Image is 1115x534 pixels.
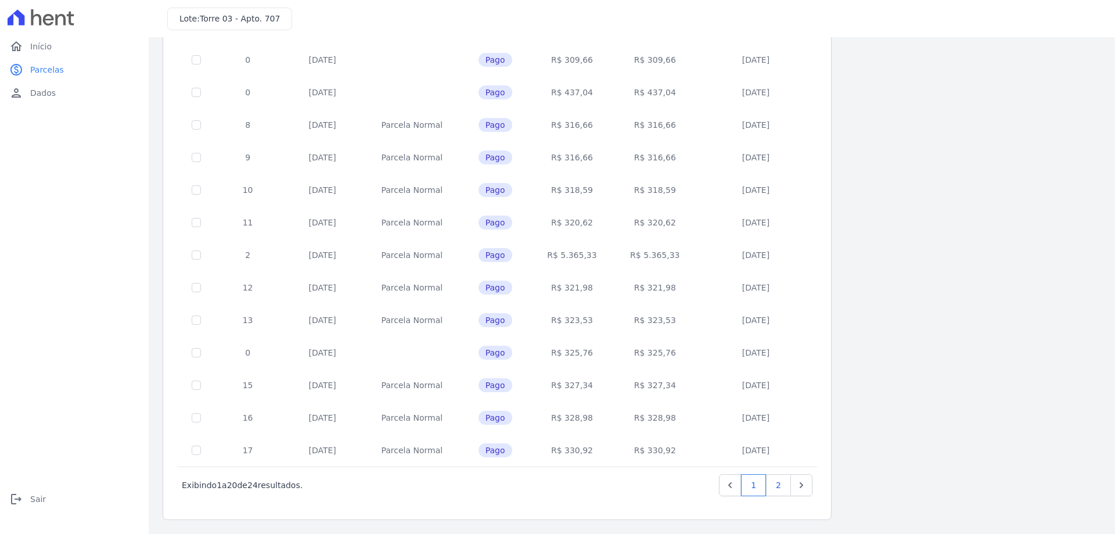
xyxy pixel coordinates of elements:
td: 9 [215,141,280,174]
input: Só é possível selecionar pagamentos em aberto [192,413,201,422]
td: [DATE] [280,239,364,271]
td: 8 [215,109,280,141]
input: Só é possível selecionar pagamentos em aberto [192,55,201,64]
i: person [9,86,23,100]
td: R$ 316,66 [613,109,696,141]
td: R$ 325,76 [613,336,696,369]
td: 13 [215,304,280,336]
p: Exibindo a de resultados. [182,479,303,491]
td: [DATE] [696,369,815,402]
input: Só é possível selecionar pagamentos em aberto [192,250,201,260]
span: Torre 03 - Apto. 707 [200,14,280,23]
span: 24 [247,481,258,490]
td: [DATE] [280,76,364,109]
i: logout [9,492,23,506]
td: [DATE] [280,369,364,402]
td: Parcela Normal [364,206,460,239]
input: Só é possível selecionar pagamentos em aberto [192,446,201,455]
td: 12 [215,271,280,304]
td: 11 [215,206,280,239]
td: [DATE] [280,434,364,467]
span: Pago [479,53,512,67]
input: Só é possível selecionar pagamentos em aberto [192,381,201,390]
td: [DATE] [696,141,815,174]
td: R$ 318,59 [613,174,696,206]
td: R$ 327,34 [531,369,614,402]
td: R$ 316,66 [531,141,614,174]
td: [DATE] [696,402,815,434]
span: Pago [479,378,512,392]
td: [DATE] [280,402,364,434]
a: paidParcelas [5,58,144,81]
span: Parcelas [30,64,64,76]
td: Parcela Normal [364,174,460,206]
span: Pago [479,183,512,197]
td: Parcela Normal [364,109,460,141]
td: [DATE] [696,434,815,467]
td: R$ 5.365,33 [531,239,614,271]
td: [DATE] [696,109,815,141]
td: [DATE] [280,109,364,141]
td: R$ 321,98 [613,271,696,304]
td: 0 [215,76,280,109]
td: [DATE] [696,271,815,304]
input: Só é possível selecionar pagamentos em aberto [192,88,201,97]
td: R$ 316,66 [531,109,614,141]
td: [DATE] [280,271,364,304]
td: [DATE] [280,304,364,336]
td: 16 [215,402,280,434]
i: paid [9,63,23,77]
span: Pago [479,313,512,327]
span: Pago [479,346,512,360]
td: Parcela Normal [364,239,460,271]
span: Pago [479,118,512,132]
input: Só é possível selecionar pagamentos em aberto [192,316,201,325]
span: Dados [30,87,56,99]
td: R$ 309,66 [613,44,696,76]
input: Só é possível selecionar pagamentos em aberto [192,283,201,292]
input: Só é possível selecionar pagamentos em aberto [192,348,201,357]
td: 0 [215,44,280,76]
td: Parcela Normal [364,141,460,174]
span: Pago [479,411,512,425]
td: R$ 437,04 [531,76,614,109]
td: 2 [215,239,280,271]
td: R$ 323,53 [531,304,614,336]
td: [DATE] [280,206,364,239]
td: R$ 320,62 [531,206,614,239]
td: Parcela Normal [364,402,460,434]
input: Só é possível selecionar pagamentos em aberto [192,120,201,130]
td: R$ 437,04 [613,76,696,109]
td: R$ 323,53 [613,304,696,336]
td: Parcela Normal [364,369,460,402]
input: Só é possível selecionar pagamentos em aberto [192,185,201,195]
td: Parcela Normal [364,434,460,467]
h3: Lote: [179,13,280,25]
span: Sair [30,493,46,505]
span: Pago [479,443,512,457]
td: R$ 316,66 [613,141,696,174]
a: 2 [766,474,791,496]
td: Parcela Normal [364,271,460,304]
span: Pago [479,150,512,164]
td: Parcela Normal [364,304,460,336]
input: Só é possível selecionar pagamentos em aberto [192,153,201,162]
td: R$ 327,34 [613,369,696,402]
a: Next [790,474,812,496]
input: Só é possível selecionar pagamentos em aberto [192,218,201,227]
td: [DATE] [696,174,815,206]
a: logoutSair [5,488,144,511]
td: [DATE] [696,239,815,271]
td: [DATE] [280,174,364,206]
td: R$ 325,76 [531,336,614,369]
span: Pago [479,216,512,230]
td: R$ 328,98 [613,402,696,434]
td: R$ 328,98 [531,402,614,434]
td: [DATE] [280,141,364,174]
a: 1 [741,474,766,496]
td: [DATE] [696,304,815,336]
i: home [9,40,23,53]
td: [DATE] [696,76,815,109]
a: personDados [5,81,144,105]
td: R$ 330,92 [531,434,614,467]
